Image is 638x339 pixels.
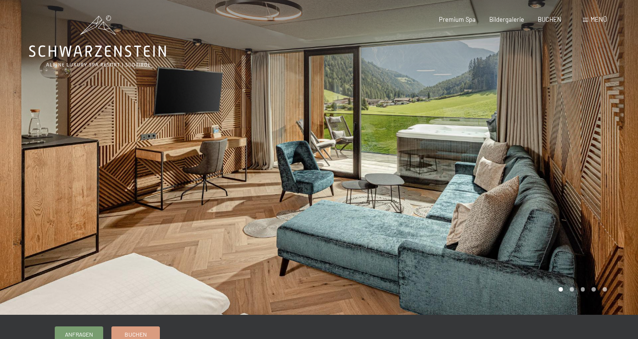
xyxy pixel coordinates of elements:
a: Bildergalerie [489,15,524,23]
span: Menü [591,15,607,23]
span: Anfragen [65,330,93,339]
a: BUCHEN [538,15,561,23]
a: Premium Spa [439,15,476,23]
span: Buchen [124,330,147,339]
